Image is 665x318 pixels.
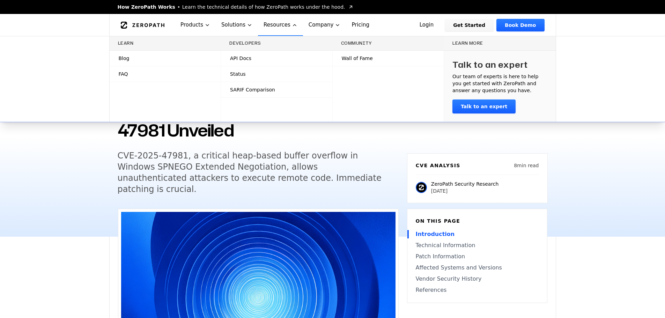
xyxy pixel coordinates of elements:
a: Patch Information [416,252,539,261]
a: How ZeroPath WorksLearn the technical details of how ZeroPath works under the hood. [118,3,354,10]
span: Learn the technical details of how ZeroPath works under the hood. [182,3,345,10]
a: References [416,286,539,294]
p: 8 min read [514,162,539,169]
a: Talk to an expert [452,99,516,113]
a: Get Started [445,19,494,31]
a: Affected Systems and Versions [416,264,539,272]
h3: Community [341,40,436,46]
img: ZeroPath Security Research [416,182,427,193]
a: FAQ [110,66,221,82]
a: Wall of Fame [333,51,444,66]
nav: Global [109,14,556,36]
a: Introduction [416,230,539,238]
a: Login [411,19,442,31]
span: SARIF Comparison [230,86,275,93]
button: Solutions [216,14,258,36]
a: Technical Information [416,241,539,250]
a: SARIF Comparison [221,82,332,97]
a: Pricing [346,14,375,36]
p: Our team of experts is here to help you get started with ZeroPath and answer any questions you have. [452,73,547,94]
a: Status [221,66,332,82]
p: ZeroPath Security Research [431,180,499,187]
span: API Docs [230,55,251,62]
span: Wall of Fame [342,55,373,62]
p: [DATE] [431,187,499,194]
h6: On this page [416,217,539,224]
button: Company [303,14,346,36]
a: Book Demo [496,19,544,31]
span: FAQ [119,71,128,77]
h3: Developers [229,40,324,46]
h3: Learn more [452,40,547,46]
h5: CVE-2025-47981, a critical heap-based buffer overflow in Windows SPNEGO Extended Negotiation, all... [118,150,386,195]
a: Blog [110,51,221,66]
h3: Talk to an expert [452,59,528,70]
a: Vendor Security History [416,275,539,283]
span: Blog [119,55,130,62]
button: Products [175,14,216,36]
button: Resources [258,14,303,36]
span: Status [230,71,246,77]
h3: Learn [118,40,213,46]
h6: CVE Analysis [416,162,460,169]
span: How ZeroPath Works [118,3,175,10]
a: API Docs [221,51,332,66]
